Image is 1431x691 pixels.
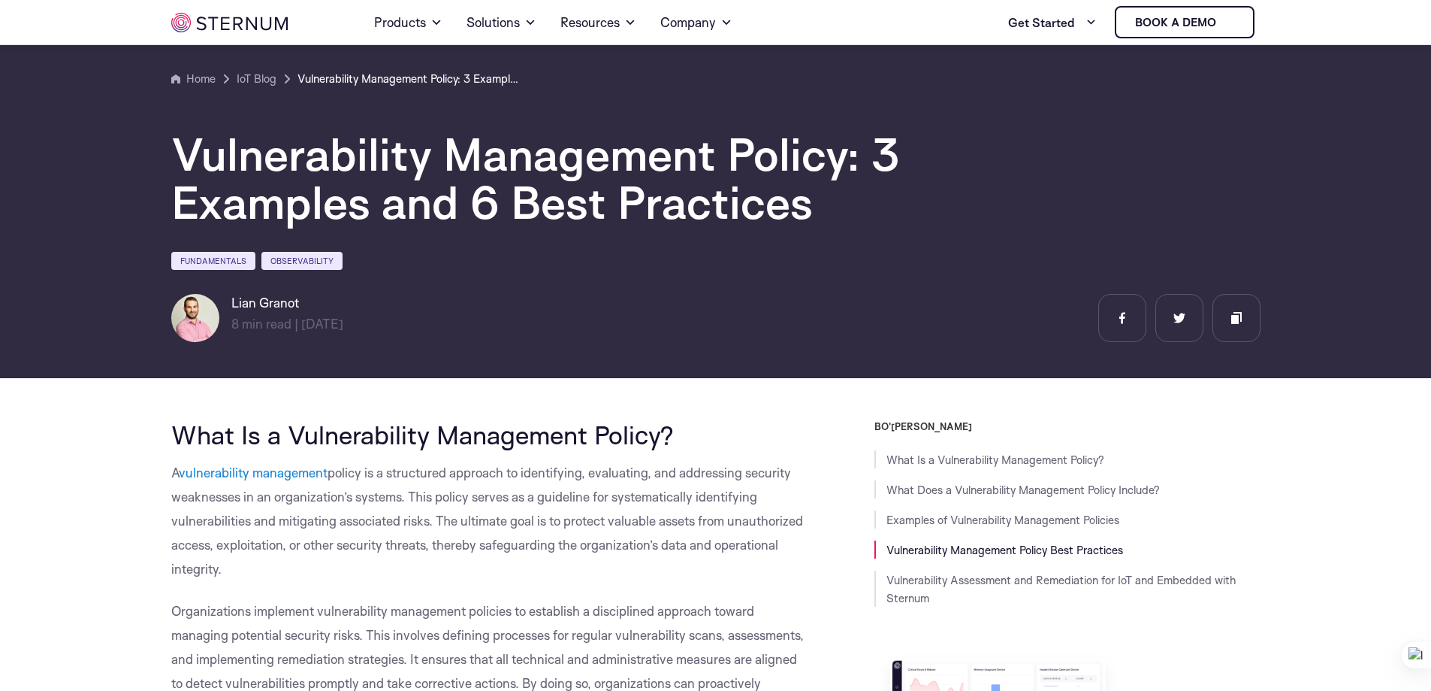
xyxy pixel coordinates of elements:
[171,465,179,480] span: A
[171,130,1073,226] h1: Vulnerability Management Policy: 3 Examples and 6 Best Practices
[466,2,536,44] a: Solutions
[179,465,328,480] a: vulnerability management
[171,419,674,450] span: What Is a Vulnerability Management Policy?
[297,70,523,88] a: Vulnerability Management Policy: 3 Examples and 6 Best Practices
[237,70,276,88] a: IoT Blog
[1222,17,1234,29] img: sternum iot
[1008,8,1097,38] a: Get Started
[261,252,343,270] a: Observability
[886,483,1160,497] a: What Does a Vulnerability Management Policy Include?
[231,294,343,312] h6: Lian Granot
[874,420,972,432] font: BO'[PERSON_NAME]
[301,316,343,332] span: [DATE]
[886,513,1119,527] a: Examples of Vulnerability Management Policies
[560,2,636,44] a: Resources
[660,2,732,44] a: Company
[886,453,1104,467] a: What Is a Vulnerability Management Policy?
[1115,6,1254,38] a: Book a demo
[171,13,288,32] img: sternum iot
[886,543,1123,557] a: Vulnerability Management Policy Best Practices
[886,573,1236,605] a: Vulnerability Assessment and Remediation for IoT and Embedded with Sternum
[171,465,803,577] span: policy is a structured approach to identifying, evaluating, and addressing security weaknesses in...
[171,252,255,270] a: Fundamentals
[171,294,219,342] img: Lian Granot
[231,316,239,332] span: 8
[374,2,442,44] a: Products
[171,70,216,88] a: Home
[231,316,298,332] span: min read |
